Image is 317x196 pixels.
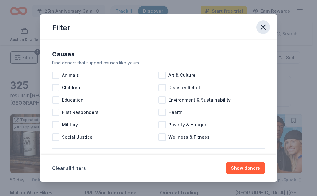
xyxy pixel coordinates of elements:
[226,162,265,174] button: Show donors
[168,133,210,141] span: Wellness & Fitness
[62,84,80,91] span: Children
[62,96,84,104] span: Education
[62,109,98,116] span: First Responders
[168,84,200,91] span: Disaster Relief
[52,49,265,59] div: Causes
[168,109,183,116] span: Health
[62,121,78,128] span: Military
[52,23,70,33] div: Filter
[52,164,86,172] button: Clear all filters
[168,96,231,104] span: Environment & Sustainability
[52,154,265,163] div: Application methods
[62,133,93,141] span: Social Justice
[168,121,206,128] span: Poverty & Hunger
[52,59,265,67] div: Find donors that support causes like yours.
[168,72,196,79] span: Art & Culture
[62,72,79,79] span: Animals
